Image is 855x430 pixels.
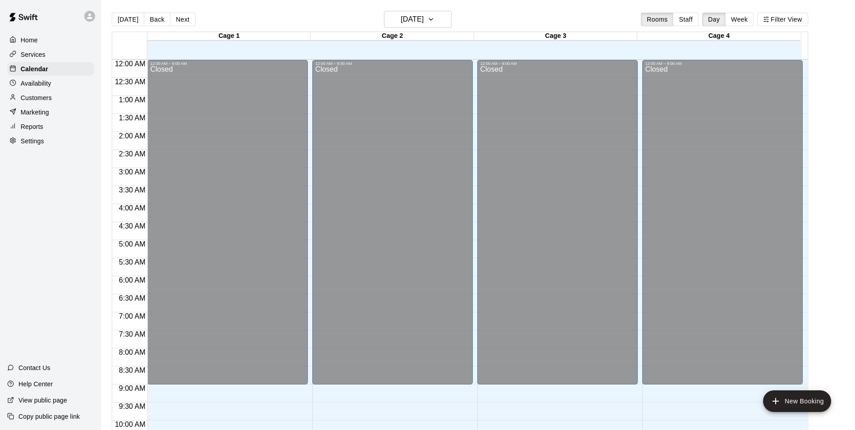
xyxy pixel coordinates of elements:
p: View public page [18,396,67,405]
span: 6:30 AM [117,294,148,302]
a: Home [7,33,94,47]
span: 4:30 AM [117,222,148,230]
p: Help Center [18,380,53,389]
button: Next [170,13,195,26]
span: 1:00 AM [117,96,148,104]
p: Marketing [21,108,49,117]
span: 5:30 AM [117,258,148,266]
div: Cage 2 [311,32,474,41]
div: 12:00 AM – 9:00 AM [150,61,305,66]
p: Home [21,36,38,45]
p: Reports [21,122,43,131]
span: 7:30 AM [117,330,148,338]
button: [DATE] [112,13,144,26]
div: 12:00 AM – 9:00 AM: Closed [477,60,638,384]
h6: [DATE] [401,13,424,26]
div: 12:00 AM – 9:00 AM: Closed [642,60,803,384]
p: Copy public page link [18,412,80,421]
button: Back [144,13,170,26]
a: Marketing [7,105,94,119]
div: Closed [480,66,635,388]
p: Availability [21,79,51,88]
button: Staff [673,13,699,26]
div: 12:00 AM – 9:00 AM: Closed [147,60,308,384]
span: 12:00 AM [113,60,148,68]
div: 12:00 AM – 9:00 AM [645,61,800,66]
div: 12:00 AM – 9:00 AM: Closed [312,60,473,384]
div: 12:00 AM – 9:00 AM [480,61,635,66]
div: 12:00 AM – 9:00 AM [315,61,470,66]
div: Cage 4 [637,32,800,41]
p: Customers [21,93,52,102]
a: Settings [7,134,94,148]
button: Day [702,13,726,26]
span: 8:30 AM [117,366,148,374]
div: Cage 3 [474,32,637,41]
span: 3:30 AM [117,186,148,194]
div: Closed [645,66,800,388]
span: 2:00 AM [117,132,148,140]
div: Closed [150,66,305,388]
span: 2:30 AM [117,150,148,158]
button: Filter View [757,13,808,26]
span: 9:30 AM [117,403,148,410]
a: Availability [7,77,94,90]
p: Calendar [21,64,48,73]
a: Services [7,48,94,61]
span: 8:00 AM [117,348,148,356]
span: 12:30 AM [113,78,148,86]
a: Calendar [7,62,94,76]
button: Week [725,13,754,26]
span: 10:00 AM [113,421,148,428]
span: 1:30 AM [117,114,148,122]
button: [DATE] [384,11,452,28]
div: Closed [315,66,470,388]
span: 6:00 AM [117,276,148,284]
span: 9:00 AM [117,384,148,392]
span: 7:00 AM [117,312,148,320]
a: Customers [7,91,94,105]
div: Cage 1 [147,32,311,41]
p: Contact Us [18,363,50,372]
button: Rooms [641,13,673,26]
button: add [763,390,831,412]
span: 3:00 AM [117,168,148,176]
p: Settings [21,137,44,146]
span: 4:00 AM [117,204,148,212]
p: Services [21,50,46,59]
span: 5:00 AM [117,240,148,248]
a: Reports [7,120,94,133]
